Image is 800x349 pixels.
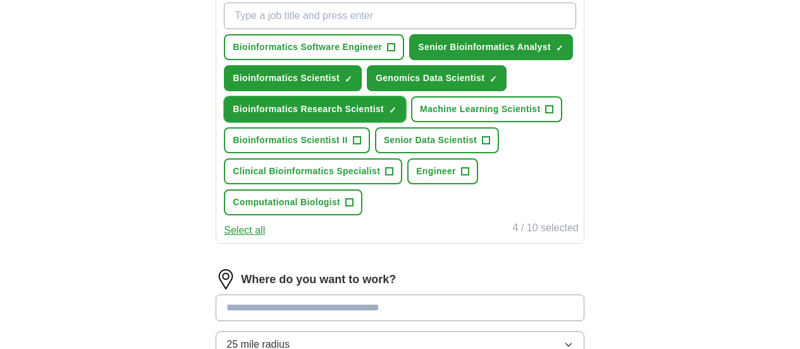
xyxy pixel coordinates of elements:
[389,105,397,115] span: ✓
[224,223,265,238] button: Select all
[489,74,497,84] span: ✓
[384,134,477,147] span: Senior Data Scientist
[556,43,563,53] span: ✓
[224,65,362,91] button: Bioinformatics Scientist✓
[224,96,406,122] button: Bioinformatics Research Scientist✓
[513,220,579,238] div: 4 / 10 selected
[409,34,573,60] button: Senior Bioinformatics Analyst✓
[418,41,551,54] span: Senior Bioinformatics Analyst
[233,165,380,178] span: Clinical Bioinformatics Specialist
[420,103,540,116] span: Machine Learning Scientist
[411,96,562,122] button: Machine Learning Scientist
[233,72,340,85] span: Bioinformatics Scientist
[407,158,478,184] button: Engineer
[224,34,404,60] button: Bioinformatics Software Engineer
[224,158,402,184] button: Clinical Bioinformatics Specialist
[241,271,396,288] label: Where do you want to work?
[216,269,236,289] img: location.png
[224,127,369,153] button: Bioinformatics Scientist II
[367,65,507,91] button: Genomics Data Scientist✓
[233,196,340,209] span: Computational Biologist
[233,134,347,147] span: Bioinformatics Scientist II
[375,127,499,153] button: Senior Data Scientist
[224,3,575,29] input: Type a job title and press enter
[233,103,384,116] span: Bioinformatics Research Scientist
[416,165,456,178] span: Engineer
[233,41,382,54] span: Bioinformatics Software Engineer
[345,74,352,84] span: ✓
[376,72,484,85] span: Genomics Data Scientist
[224,189,362,215] button: Computational Biologist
